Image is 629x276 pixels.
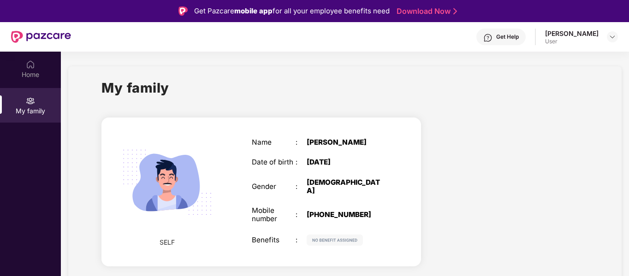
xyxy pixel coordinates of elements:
[307,138,384,147] div: [PERSON_NAME]
[496,33,519,41] div: Get Help
[26,60,35,69] img: svg+xml;base64,PHN2ZyBpZD0iSG9tZSIgeG1sbnM9Imh0dHA6Ly93d3cudzMub3JnLzIwMDAvc3ZnIiB3aWR0aD0iMjAiIG...
[252,206,296,223] div: Mobile number
[234,6,273,15] strong: mobile app
[609,33,616,41] img: svg+xml;base64,PHN2ZyBpZD0iRHJvcGRvd24tMzJ4MzIiIHhtbG5zPSJodHRwOi8vd3d3LnczLm9yZy8yMDAwL3N2ZyIgd2...
[307,158,384,166] div: [DATE]
[252,158,296,166] div: Date of birth
[296,211,307,219] div: :
[178,6,188,16] img: Logo
[252,236,296,244] div: Benefits
[194,6,390,17] div: Get Pazcare for all your employee benefits need
[545,38,599,45] div: User
[252,182,296,191] div: Gender
[11,31,71,43] img: New Pazcare Logo
[296,236,307,244] div: :
[296,158,307,166] div: :
[160,237,175,247] span: SELF
[296,182,307,191] div: :
[252,138,296,147] div: Name
[453,6,457,16] img: Stroke
[112,127,222,237] img: svg+xml;base64,PHN2ZyB4bWxucz0iaHR0cDovL3d3dy53My5vcmcvMjAwMC9zdmciIHdpZHRoPSIyMjQiIGhlaWdodD0iMT...
[307,235,363,246] img: svg+xml;base64,PHN2ZyB4bWxucz0iaHR0cDovL3d3dy53My5vcmcvMjAwMC9zdmciIHdpZHRoPSIxMjIiIGhlaWdodD0iMj...
[545,29,599,38] div: [PERSON_NAME]
[296,138,307,147] div: :
[26,96,35,106] img: svg+xml;base64,PHN2ZyB3aWR0aD0iMjAiIGhlaWdodD0iMjAiIHZpZXdCb3g9IjAgMCAyMCAyMCIgZmlsbD0ibm9uZSIgeG...
[307,178,384,195] div: [DEMOGRAPHIC_DATA]
[307,211,384,219] div: [PHONE_NUMBER]
[397,6,454,16] a: Download Now
[101,77,169,98] h1: My family
[483,33,493,42] img: svg+xml;base64,PHN2ZyBpZD0iSGVscC0zMngzMiIgeG1sbnM9Imh0dHA6Ly93d3cudzMub3JnLzIwMDAvc3ZnIiB3aWR0aD...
